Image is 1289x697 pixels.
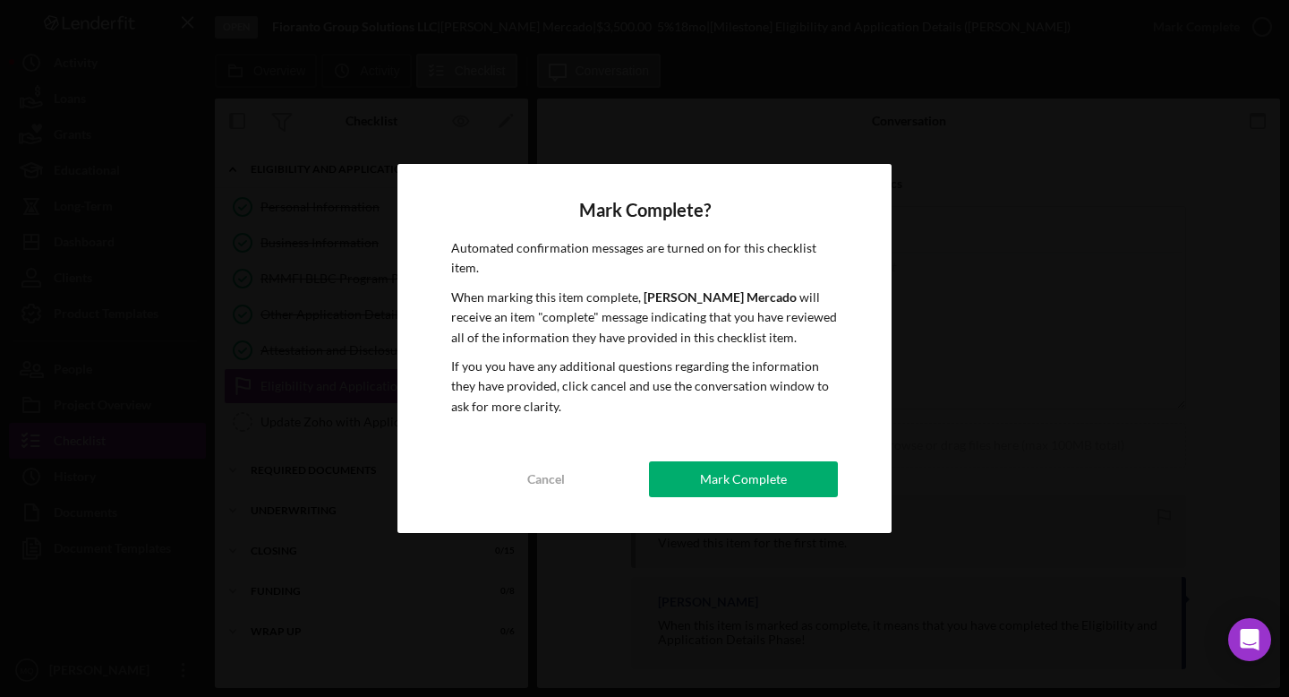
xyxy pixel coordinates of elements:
[700,461,787,497] div: Mark Complete
[451,288,838,348] p: When marking this item complete, will receive an item "complete" message indicating that you have...
[451,357,838,417] p: If you you have any additional questions regarding the information they have provided, click canc...
[1228,618,1271,661] div: Open Intercom Messenger
[527,461,565,497] div: Cancel
[451,200,838,220] h4: Mark Complete?
[451,238,838,279] p: Automated confirmation messages are turned on for this checklist item.
[644,289,797,305] b: [PERSON_NAME] Mercado
[649,461,838,497] button: Mark Complete
[451,461,640,497] button: Cancel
